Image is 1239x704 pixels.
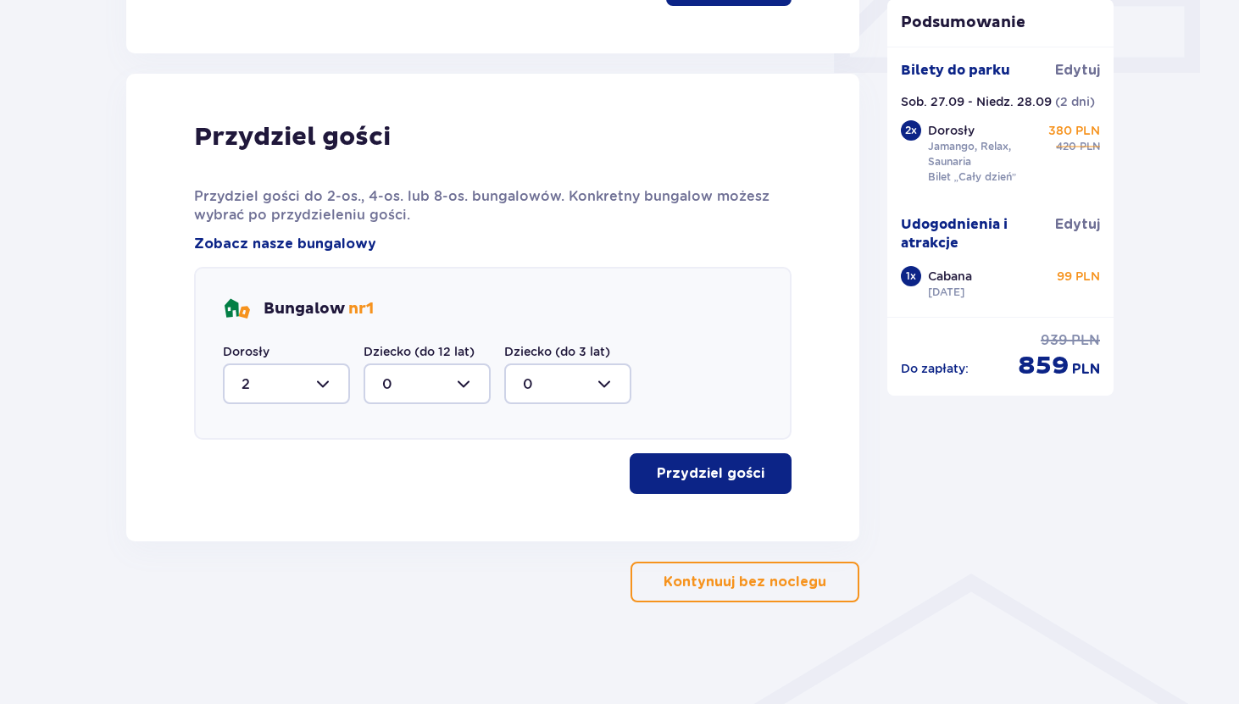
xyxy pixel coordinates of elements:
[348,299,374,319] span: nr 1
[664,573,826,591] p: Kontynuuj bez noclegu
[630,453,792,494] button: Przydziel gości
[928,169,1017,185] p: Bilet „Cały dzień”
[1072,360,1100,379] p: PLN
[928,285,964,300] p: [DATE]
[928,139,1045,169] p: Jamango, Relax, Saunaria
[901,360,969,377] p: Do zapłaty :
[194,187,792,225] p: Przydziel gości do 2-os., 4-os. lub 8-os. bungalowów. Konkretny bungalow możesz wybrać po przydzi...
[1055,93,1095,110] p: ( 2 dni )
[657,464,764,483] p: Przydziel gości
[887,13,1114,33] p: Podsumowanie
[631,562,859,602] button: Kontynuuj bez noclegu
[901,266,921,286] div: 1 x
[194,235,376,253] a: Zobacz nasze bungalowy
[194,121,391,153] p: Przydziel gości
[901,93,1052,110] p: Sob. 27.09 - Niedz. 28.09
[223,343,269,360] label: Dorosły
[364,343,475,360] label: Dziecko (do 12 lat)
[1041,331,1068,350] p: 939
[1071,331,1100,350] p: PLN
[928,268,972,285] p: Cabana
[1048,122,1100,139] p: 380 PLN
[901,120,921,141] div: 2 x
[1055,215,1100,234] a: Edytuj
[223,296,250,323] img: bungalows Icon
[928,122,975,139] p: Dorosły
[1080,139,1100,154] p: PLN
[264,299,374,319] p: Bungalow
[901,215,1056,252] p: Udogodnienia i atrakcje
[1057,268,1100,285] p: 99 PLN
[1056,139,1076,154] p: 420
[1055,61,1100,80] a: Edytuj
[1018,350,1069,382] p: 859
[504,343,610,360] label: Dziecko (do 3 lat)
[901,61,1010,80] p: Bilety do parku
